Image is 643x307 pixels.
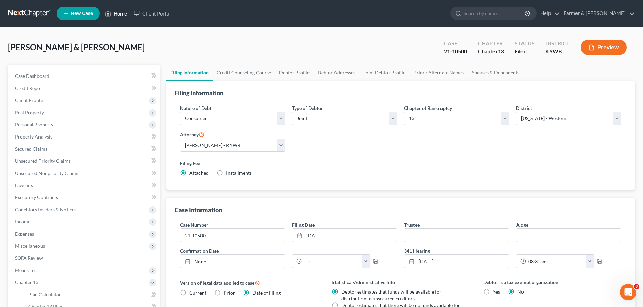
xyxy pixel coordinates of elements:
[9,191,160,204] a: Executory Contracts
[15,146,47,152] span: Secured Claims
[292,229,397,242] a: [DATE]
[189,170,209,176] span: Attached
[444,48,467,55] div: 21-10500
[9,252,160,264] a: SOFA Review
[9,82,160,94] a: Credit Report
[537,7,560,20] a: Help
[8,42,145,52] span: [PERSON_NAME] & [PERSON_NAME]
[15,219,30,224] span: Income
[102,7,130,20] a: Home
[545,40,570,48] div: District
[581,40,627,55] button: Preview
[130,7,174,20] a: Client Portal
[226,170,252,176] span: Installments
[9,155,160,167] a: Unsecured Priority Claims
[15,279,38,285] span: Chapter 13
[15,243,45,249] span: Miscellaneous
[180,160,621,167] label: Filing Fee
[517,289,524,295] span: No
[493,289,500,295] span: Yes
[292,104,323,112] label: Type of Debtor
[177,247,401,254] label: Confirmation Date
[189,290,206,296] span: Current
[180,255,285,268] a: None
[15,134,52,140] span: Property Analysis
[15,97,43,103] span: Client Profile
[15,207,76,212] span: Codebtors Insiders & Notices
[483,279,621,286] label: Debtor is a tax exempt organization
[545,48,570,55] div: KYWB
[444,40,467,48] div: Case
[515,48,535,55] div: Filed
[314,65,359,81] a: Debtor Addresses
[15,267,38,273] span: Means Test
[15,85,44,91] span: Credit Report
[526,255,586,268] input: -- : --
[468,65,524,81] a: Spouses & Dependents
[180,229,285,242] input: Enter case number...
[252,290,281,296] span: Date of Filing
[166,65,213,81] a: Filing Information
[180,221,208,228] label: Case Number
[23,288,160,301] a: Plan Calculator
[9,143,160,155] a: Secured Claims
[404,221,420,228] label: Trustee
[332,279,470,286] label: Statistical/Administrative Info
[15,122,53,127] span: Personal Property
[15,73,49,79] span: Case Dashboard
[464,7,526,20] input: Search by name...
[404,255,509,268] a: [DATE]
[180,104,211,112] label: Nature of Debt
[71,11,93,16] span: New Case
[180,279,318,287] label: Version of legal data applied to case
[409,65,468,81] a: Prior / Alternate Names
[620,284,636,300] iframe: Intercom live chat
[515,40,535,48] div: Status
[213,65,275,81] a: Credit Counseling Course
[175,89,223,97] div: Filing Information
[15,110,44,115] span: Real Property
[9,179,160,191] a: Lawsuits
[404,229,509,242] input: --
[9,70,160,82] a: Case Dashboard
[634,284,639,289] span: 3
[15,158,71,164] span: Unsecured Priority Claims
[9,167,160,179] a: Unsecured Nonpriority Claims
[516,104,532,112] label: District
[275,65,314,81] a: Debtor Profile
[15,194,58,200] span: Executory Contracts
[478,48,504,55] div: Chapter
[180,130,204,139] label: Attorney
[15,255,43,261] span: SOFA Review
[516,221,528,228] label: Judge
[302,255,362,268] input: -- : --
[404,104,452,112] label: Chapter of Bankruptcy
[341,289,441,301] span: Debtor estimates that funds will be available for distribution to unsecured creditors.
[498,48,504,54] span: 13
[15,182,33,188] span: Lawsuits
[478,40,504,48] div: Chapter
[516,229,621,242] input: --
[15,231,34,237] span: Expenses
[401,247,625,254] label: 341 Hearing
[560,7,635,20] a: Farmer & [PERSON_NAME]
[359,65,409,81] a: Joint Debtor Profile
[28,291,61,297] span: Plan Calculator
[175,206,222,214] div: Case Information
[292,221,315,228] label: Filing Date
[9,131,160,143] a: Property Analysis
[224,290,235,296] span: Prior
[15,170,79,176] span: Unsecured Nonpriority Claims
